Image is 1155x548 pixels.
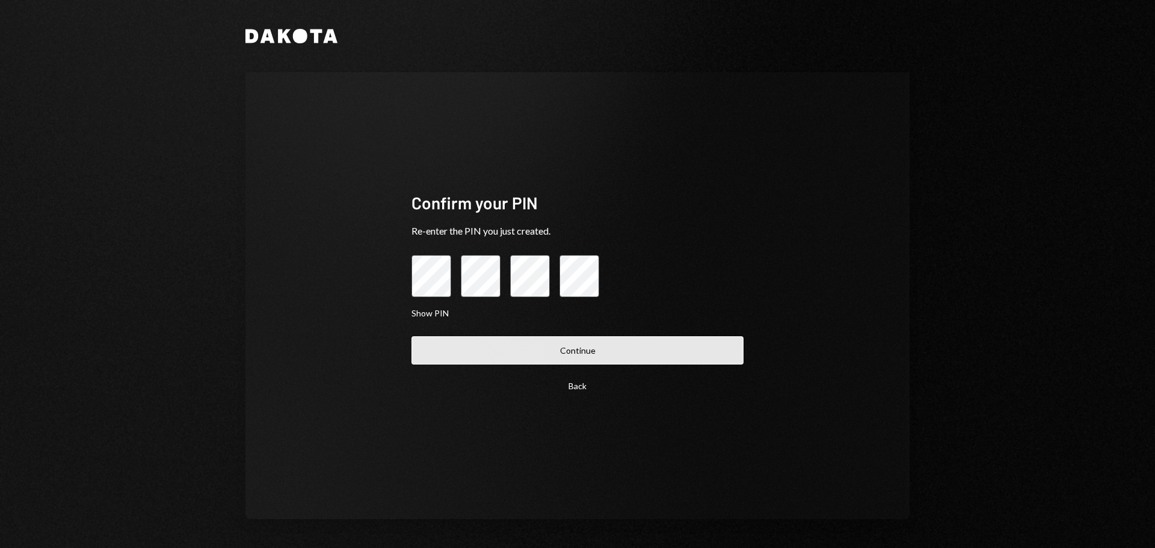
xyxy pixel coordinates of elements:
div: Confirm your PIN [411,191,744,215]
div: Re-enter the PIN you just created. [411,224,744,238]
button: Continue [411,336,744,365]
input: pin code 4 of 4 [559,255,599,297]
input: pin code 2 of 4 [461,255,500,297]
input: pin code 1 of 4 [411,255,451,297]
button: Show PIN [411,308,449,319]
button: Back [411,372,744,400]
input: pin code 3 of 4 [510,255,550,297]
